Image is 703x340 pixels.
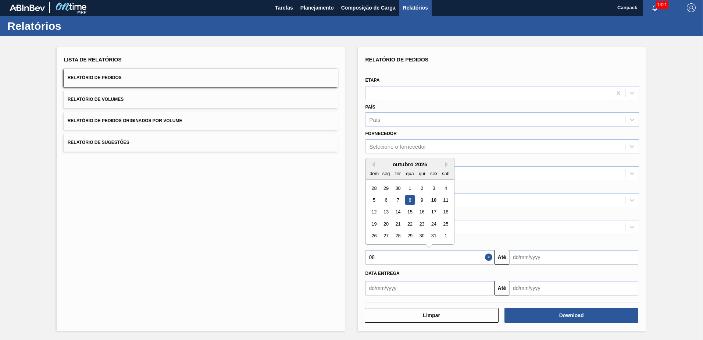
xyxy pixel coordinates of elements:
div: Choose domingo, 28 de setembro de 2025 [369,183,379,193]
div: Choose sexta-feira, 24 de outubro de 2025 [429,219,439,229]
div: Choose terça-feira, 30 de setembro de 2025 [393,183,403,193]
div: Choose quarta-feira, 29 de outubro de 2025 [405,231,415,241]
div: Choose sexta-feira, 31 de outubro de 2025 [429,231,439,241]
label: Etapa [365,78,380,83]
button: Download [504,308,638,323]
span: Planejamento [300,3,334,12]
button: Limpar [365,308,499,323]
div: Selecione o fornecedor [370,144,426,150]
span: Data Entrega [365,271,400,276]
span: Relatório de Pedidos [68,75,122,80]
div: qua [405,169,415,178]
div: month 2025-10 [368,182,452,242]
button: Relatório de Pedidos [64,69,338,87]
button: Até [495,250,509,265]
div: outubro 2025 [366,161,454,167]
div: Choose quinta-feira, 9 de outubro de 2025 [417,195,427,205]
div: País [370,117,381,123]
div: Choose segunda-feira, 20 de outubro de 2025 [381,219,391,229]
div: dom [369,169,379,178]
button: Close [485,250,495,265]
div: Choose quinta-feira, 23 de outubro de 2025 [417,219,427,229]
div: Choose segunda-feira, 6 de outubro de 2025 [381,195,391,205]
label: País [365,105,375,110]
div: ter [393,169,403,178]
div: Choose quinta-feira, 16 de outubro de 2025 [417,207,427,217]
span: Relatórios [403,3,428,12]
div: Choose quinta-feira, 2 de outubro de 2025 [417,183,427,193]
img: TNhmsLtSVTkK8tSr43FrP2fwEKptu5GPRR3wAAAABJRU5ErkJggg== [10,4,45,11]
span: 1321 [656,1,668,9]
button: Até [495,281,509,295]
input: dd/mm/yyyy [509,250,638,265]
div: Choose terça-feira, 14 de outubro de 2025 [393,207,403,217]
input: dd/mm/yyyy [365,250,495,265]
div: Choose quarta-feira, 22 de outubro de 2025 [405,219,415,229]
div: Choose quarta-feira, 1 de outubro de 2025 [405,183,415,193]
div: Choose sexta-feira, 17 de outubro de 2025 [429,207,439,217]
div: Choose quarta-feira, 15 de outubro de 2025 [405,207,415,217]
div: Choose domingo, 26 de outubro de 2025 [369,231,379,241]
button: Relatório de Pedidos Originados por Volume [64,112,338,130]
input: dd/mm/yyyy [509,281,638,295]
span: Relatório de Pedidos Originados por Volume [68,118,182,123]
div: Choose sábado, 18 de outubro de 2025 [440,207,450,217]
div: Choose terça-feira, 28 de outubro de 2025 [393,231,403,241]
span: Composição de Carga [341,3,396,12]
div: Choose sexta-feira, 3 de outubro de 2025 [429,183,439,193]
span: Relatório de Pedidos [365,57,429,63]
button: Relatório de Volumes [64,91,338,109]
div: Choose sábado, 25 de outubro de 2025 [440,219,450,229]
span: Relatório de Sugestões [68,140,129,145]
label: Fornecedor [365,131,397,136]
span: Tarefas [275,3,293,12]
div: sab [440,169,450,178]
button: Notificações [643,3,667,13]
div: Choose sábado, 1 de novembro de 2025 [440,231,450,241]
div: Choose quarta-feira, 8 de outubro de 2025 [405,195,415,205]
button: Relatório de Sugestões [64,134,338,152]
input: dd/mm/yyyy [365,281,495,295]
div: Choose domingo, 12 de outubro de 2025 [369,207,379,217]
div: Choose segunda-feira, 27 de outubro de 2025 [381,231,391,241]
button: Previous Month [370,162,375,167]
div: Choose domingo, 5 de outubro de 2025 [369,195,379,205]
div: Choose terça-feira, 21 de outubro de 2025 [393,219,403,229]
div: Choose domingo, 19 de outubro de 2025 [369,219,379,229]
div: Choose sábado, 11 de outubro de 2025 [440,195,450,205]
div: Choose terça-feira, 7 de outubro de 2025 [393,195,403,205]
div: Choose quinta-feira, 30 de outubro de 2025 [417,231,427,241]
span: Relatório de Volumes [68,97,124,102]
button: Next Month [445,162,450,167]
div: qui [417,169,427,178]
div: Choose segunda-feira, 13 de outubro de 2025 [381,207,391,217]
span: Lista de Relatórios [64,57,122,63]
div: Choose sexta-feira, 10 de outubro de 2025 [429,195,439,205]
img: Logout [687,3,696,12]
div: seg [381,169,391,178]
div: Choose sábado, 4 de outubro de 2025 [440,183,450,193]
div: Choose segunda-feira, 29 de setembro de 2025 [381,183,391,193]
h1: Relatórios [7,22,138,30]
div: sex [429,169,439,178]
